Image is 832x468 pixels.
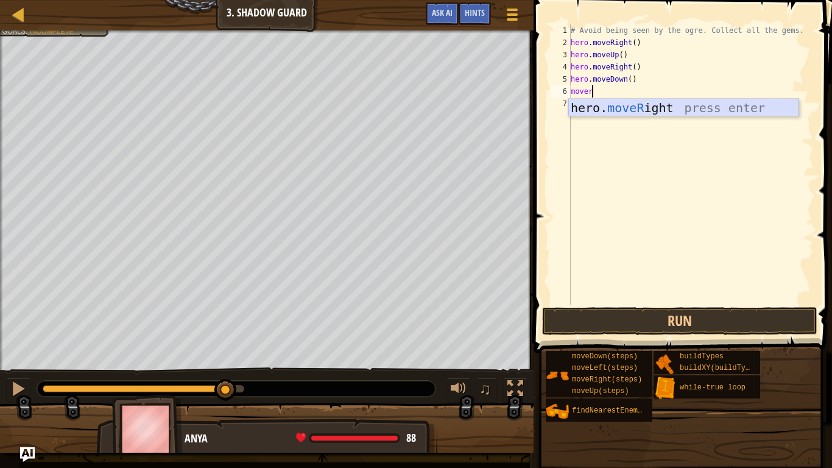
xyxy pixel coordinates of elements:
[112,395,183,463] img: thang_avatar_frame.png
[503,378,527,403] button: Toggle fullscreen
[551,49,571,61] div: 3
[551,61,571,73] div: 4
[680,364,785,372] span: buildXY(buildType, x, y)
[185,431,425,447] div: Anya
[546,364,569,387] img: portrait.png
[542,307,817,335] button: Run
[477,378,498,403] button: ♫
[20,447,35,462] button: Ask AI
[680,383,746,392] span: while-true loop
[465,7,485,18] span: Hints
[551,24,571,37] div: 1
[551,97,571,110] div: 7
[551,85,571,97] div: 6
[432,7,453,18] span: Ask AI
[479,380,492,398] span: ♫
[446,378,471,403] button: Adjust volume
[572,406,651,415] span: findNearestEnemy()
[296,433,416,444] div: health: 88 / 88
[654,352,677,375] img: portrait.png
[572,364,638,372] span: moveLeft(steps)
[546,400,569,423] img: portrait.png
[551,73,571,85] div: 5
[680,352,724,361] span: buildTypes
[426,2,459,25] button: Ask AI
[572,375,642,384] span: moveRight(steps)
[551,37,571,49] div: 2
[572,352,638,361] span: moveDown(steps)
[406,430,416,445] span: 88
[654,377,677,400] img: portrait.png
[497,2,527,31] button: Show game menu
[572,387,629,395] span: moveUp(steps)
[6,378,30,403] button: Ctrl + P: Pause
